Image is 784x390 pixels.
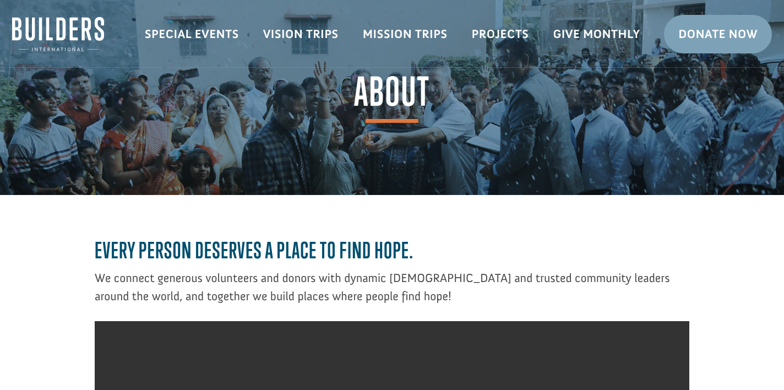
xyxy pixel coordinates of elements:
[251,18,351,50] a: Vision Trips
[351,18,460,50] a: Mission Trips
[95,237,689,269] h3: Every person deserves a place to find hope.
[460,18,541,50] a: Projects
[133,18,251,50] a: Special Events
[664,15,772,53] a: Donate Now
[12,17,104,51] img: Builders International
[354,72,430,122] span: About
[95,269,689,305] p: We connect generous volunteers and donors with dynamic [DEMOGRAPHIC_DATA] and trusted community l...
[541,18,652,50] a: Give Monthly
